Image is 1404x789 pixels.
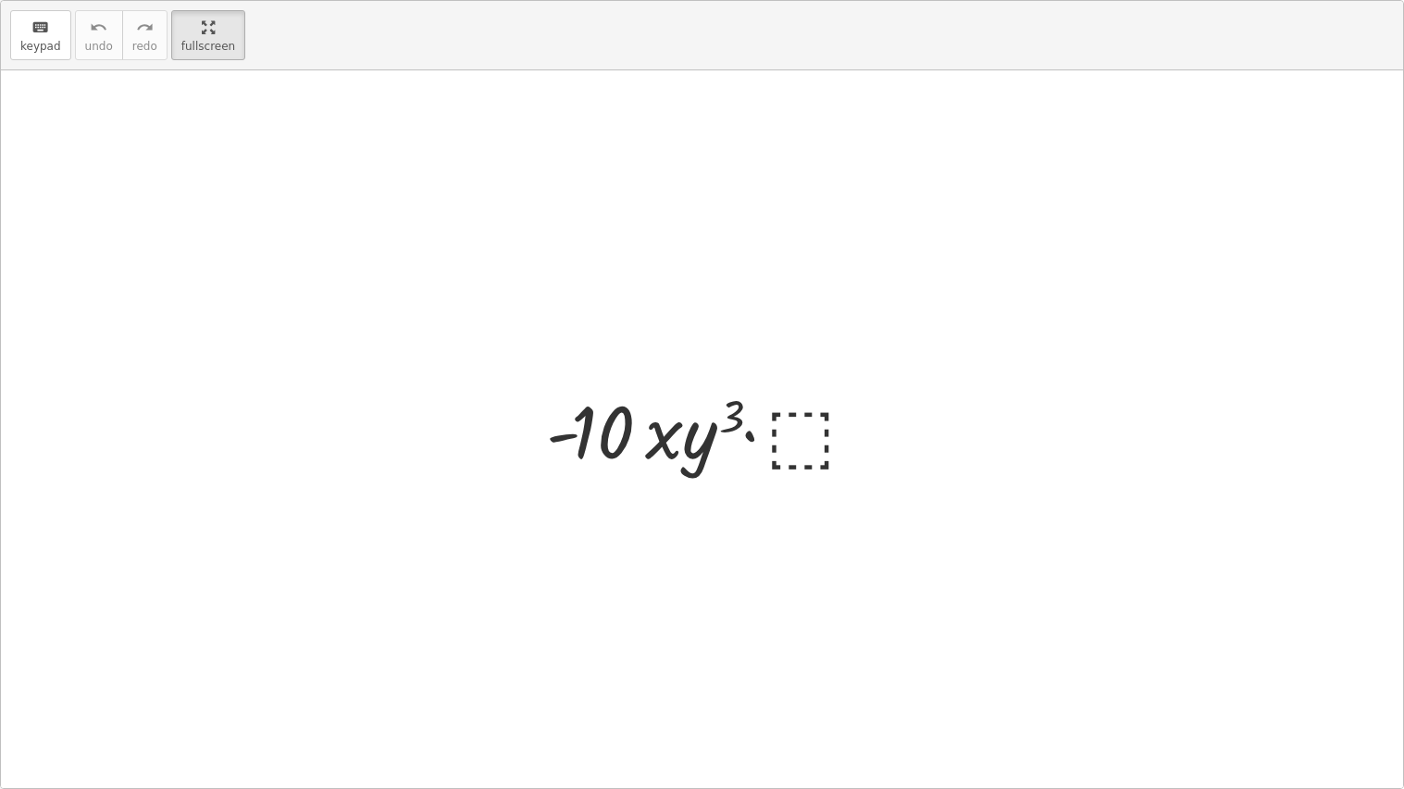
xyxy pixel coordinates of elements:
[10,10,71,60] button: keyboardkeypad
[20,40,61,53] span: keypad
[122,10,168,60] button: redoredo
[181,40,235,53] span: fullscreen
[136,17,154,39] i: redo
[85,40,113,53] span: undo
[75,10,123,60] button: undoundo
[31,17,49,39] i: keyboard
[132,40,157,53] span: redo
[171,10,245,60] button: fullscreen
[90,17,107,39] i: undo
